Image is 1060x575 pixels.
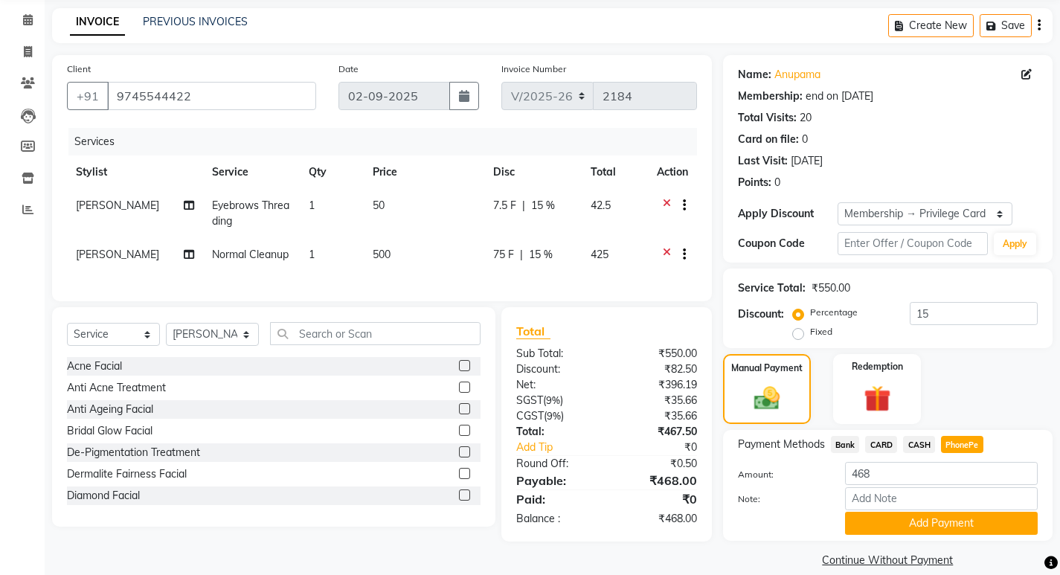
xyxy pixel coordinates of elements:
a: INVOICE [70,9,125,36]
span: 1 [309,199,315,212]
div: Name: [738,67,771,83]
div: ₹35.66 [606,393,707,408]
span: CARD [865,436,897,453]
div: Paid: [505,490,606,508]
input: Enter Offer / Coupon Code [838,232,988,255]
span: [PERSON_NAME] [76,199,159,212]
div: Bridal Glow Facial [67,423,152,439]
div: ₹0 [606,490,707,508]
span: 500 [373,248,391,261]
div: Round Off: [505,456,606,472]
div: ₹35.66 [606,408,707,424]
a: Anupama [774,67,820,83]
span: | [522,198,525,213]
div: ( ) [505,393,606,408]
th: Stylist [67,155,203,189]
div: De-Pigmentation Treatment [67,445,200,460]
th: Disc [484,155,582,189]
div: Anti Acne Treatment [67,380,166,396]
div: 0 [774,175,780,190]
span: 425 [591,248,608,261]
div: Total Visits: [738,110,797,126]
span: Bank [831,436,860,453]
div: Points: [738,175,771,190]
label: Manual Payment [731,362,803,375]
div: Diamond Facial [67,488,140,504]
th: Qty [300,155,364,189]
div: Total: [505,424,606,440]
div: Discount: [738,306,784,322]
span: [PERSON_NAME] [76,248,159,261]
label: Client [67,62,91,76]
label: Note: [727,492,834,506]
span: Payment Methods [738,437,825,452]
th: Total [582,155,648,189]
div: ₹550.00 [812,280,850,296]
span: 9% [546,394,560,406]
span: 7.5 F [493,198,516,213]
label: Fixed [810,325,832,338]
span: | [520,247,523,263]
span: CASH [903,436,935,453]
div: ₹468.00 [606,511,707,527]
div: Services [68,128,708,155]
input: Add Note [845,487,1038,510]
span: 1 [309,248,315,261]
div: Apply Discount [738,206,838,222]
th: Price [364,155,484,189]
span: 15 % [531,198,555,213]
button: +91 [67,82,109,110]
div: [DATE] [791,153,823,169]
div: 0 [802,132,808,147]
label: Date [338,62,359,76]
span: CGST [516,409,544,423]
div: ₹0.50 [606,456,707,472]
span: Eyebrows Threading [212,199,289,228]
div: ₹82.50 [606,362,707,377]
img: _gift.svg [855,382,899,416]
div: Net: [505,377,606,393]
span: 75 F [493,247,514,263]
span: 15 % [529,247,553,263]
div: Last Visit: [738,153,788,169]
div: Discount: [505,362,606,377]
div: Anti Ageing Facial [67,402,153,417]
img: _cash.svg [746,384,788,414]
label: Amount: [727,468,834,481]
th: Action [648,155,697,189]
div: Card on file: [738,132,799,147]
input: Amount [845,462,1038,485]
div: Acne Facial [67,359,122,374]
div: ₹396.19 [606,377,707,393]
div: Membership: [738,89,803,104]
div: Service Total: [738,280,806,296]
span: 42.5 [591,199,611,212]
div: ₹550.00 [606,346,707,362]
div: Payable: [505,472,606,489]
button: Add Payment [845,512,1038,535]
div: end on [DATE] [806,89,873,104]
span: 50 [373,199,385,212]
a: PREVIOUS INVOICES [143,15,248,28]
a: Add Tip [505,440,623,455]
label: Redemption [852,360,903,373]
a: Continue Without Payment [726,553,1050,568]
div: ₹0 [623,440,708,455]
div: 20 [800,110,812,126]
th: Service [203,155,300,189]
div: Sub Total: [505,346,606,362]
div: ₹468.00 [606,472,707,489]
button: Create New [888,14,974,37]
button: Apply [994,233,1036,255]
span: Normal Cleanup [212,248,289,261]
label: Invoice Number [501,62,566,76]
div: Dermalite Fairness Facial [67,466,187,482]
span: Total [516,324,550,339]
span: SGST [516,393,543,407]
div: ₹467.50 [606,424,707,440]
label: Percentage [810,306,858,319]
button: Save [980,14,1032,37]
span: PhonePe [941,436,983,453]
div: Coupon Code [738,236,838,251]
div: ( ) [505,408,606,424]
